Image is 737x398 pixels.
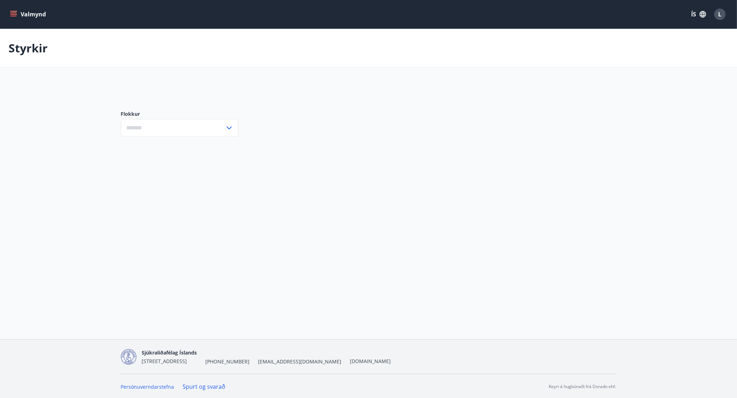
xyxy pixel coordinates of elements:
span: L [718,10,722,18]
span: [PHONE_NUMBER] [206,358,250,365]
span: [STREET_ADDRESS] [142,358,187,365]
button: L [711,6,728,23]
span: Sjúkraliðafélag Íslands [142,349,197,356]
a: Persónuverndarstefna [121,383,174,390]
label: Flokkur [121,110,238,118]
span: [EMAIL_ADDRESS][DOMAIN_NAME] [258,358,342,365]
button: menu [9,8,49,21]
p: Keyrt á hugbúnaði frá Dorado ehf. [549,383,616,390]
a: Spurt og svarað [183,383,226,391]
p: Styrkir [9,40,48,56]
a: [DOMAIN_NAME] [350,358,391,365]
button: ÍS [687,8,710,21]
img: d7T4au2pYIU9thVz4WmmUT9xvMNnFvdnscGDOPEg.png [121,349,136,365]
